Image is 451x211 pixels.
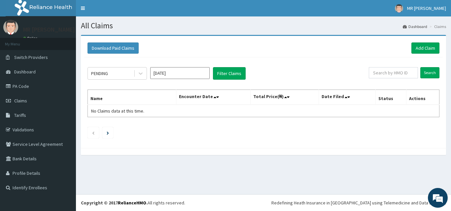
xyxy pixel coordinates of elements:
th: Total Price(₦) [250,90,319,105]
span: Switch Providers [14,54,48,60]
input: Search [420,67,439,78]
a: Add Claim [411,42,439,54]
a: Online [23,36,39,40]
input: Search by HMO ID [369,67,418,78]
li: Claims [428,24,446,29]
input: Select Month and Year [150,67,210,79]
button: Filter Claims [213,67,246,80]
a: RelianceHMO [118,200,146,206]
footer: All rights reserved. [76,194,451,211]
div: PENDING [91,70,108,77]
a: Previous page [92,130,95,136]
p: MR [PERSON_NAME] [23,27,75,33]
strong: Copyright © 2017 . [81,200,148,206]
span: No Claims data at this time. [91,108,144,114]
img: User Image [395,4,403,13]
th: Status [376,90,406,105]
a: Next page [107,130,109,136]
th: Actions [406,90,439,105]
div: Redefining Heath Insurance in [GEOGRAPHIC_DATA] using Telemedicine and Data Science! [271,199,446,206]
button: Download Paid Claims [87,42,139,54]
span: Tariffs [14,112,26,118]
th: Name [88,90,176,105]
h1: All Claims [81,21,446,30]
span: MR [PERSON_NAME] [407,5,446,11]
span: Claims [14,98,27,104]
th: Date Filed [319,90,376,105]
img: User Image [3,20,18,35]
th: Encounter Date [176,90,250,105]
span: Dashboard [14,69,36,75]
a: Dashboard [403,24,427,29]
